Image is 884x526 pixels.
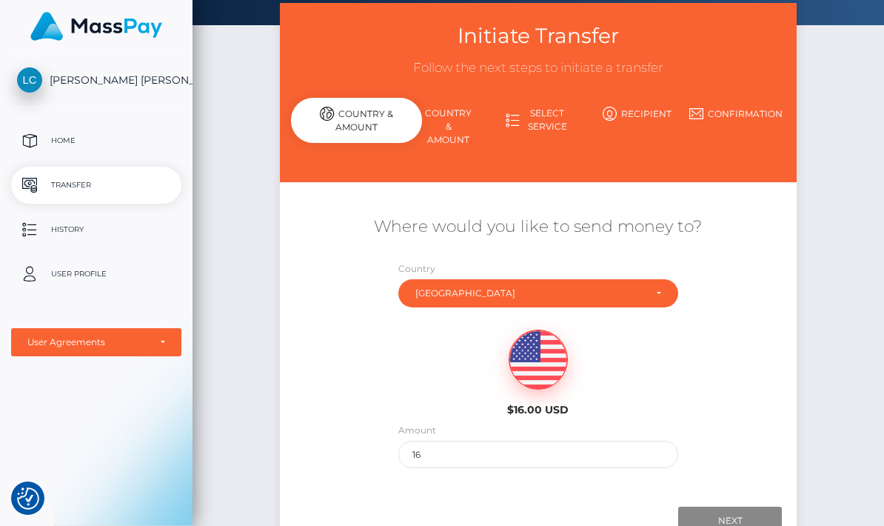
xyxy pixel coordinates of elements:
[398,279,677,307] button: France
[291,216,786,239] h5: Where would you like to send money to?
[17,174,175,196] p: Transfer
[686,101,786,127] a: Confirmation
[11,167,181,204] a: Transfer
[11,122,181,159] a: Home
[17,219,175,241] p: History
[489,101,588,139] a: Select Service
[27,336,149,348] div: User Agreements
[11,256,181,293] a: User Profile
[291,21,786,50] h3: Initiate Transfer
[389,101,489,153] a: Country & Amount
[30,12,162,41] img: MassPay
[11,73,181,87] span: [PERSON_NAME] [PERSON_NAME]
[17,487,39,510] button: Consent Preferences
[398,262,435,276] label: Country
[478,404,599,416] h6: $16.00 USD
[398,441,677,468] input: Amount to send in USD (Maximum: 16)
[17,263,175,285] p: User Profile
[509,330,567,390] img: USD.png
[11,211,181,248] a: History
[588,101,687,127] a: Recipient
[291,59,786,77] h3: Follow the next steps to initiate a transfer
[415,287,643,299] div: [GEOGRAPHIC_DATA]
[17,487,39,510] img: Revisit consent button
[11,328,181,356] button: User Agreements
[291,98,422,143] div: Country & Amount
[17,130,175,152] p: Home
[398,424,436,437] label: Amount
